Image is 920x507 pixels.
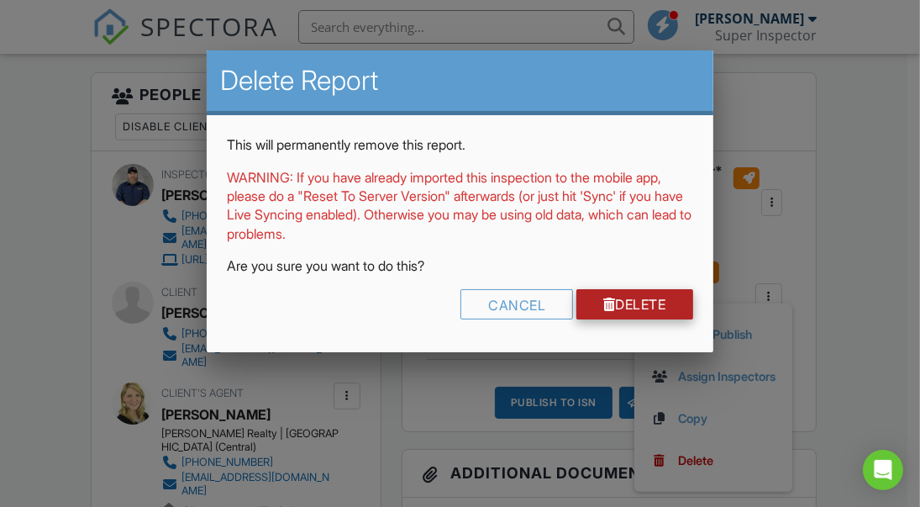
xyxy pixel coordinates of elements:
p: WARNING: If you have already imported this inspection to the mobile app, please do a "Reset To Se... [227,168,692,244]
div: Cancel [460,289,573,320]
div: Open Intercom Messenger [863,450,903,490]
p: This will permanently remove this report. [227,135,692,154]
p: Are you sure you want to do this? [227,256,692,275]
h2: Delete Report [220,64,699,98]
a: Delete [576,289,693,320]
